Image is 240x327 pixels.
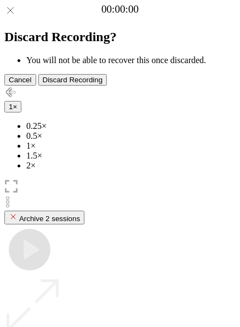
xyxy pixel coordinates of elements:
li: 0.5× [26,131,236,141]
button: Cancel [4,74,36,86]
a: 00:00:00 [101,3,139,15]
button: 1× [4,101,21,112]
button: Discard Recording [38,74,107,86]
h2: Discard Recording? [4,30,236,44]
span: 1 [9,103,13,111]
div: Archive 2 sessions [9,212,80,223]
li: 1.5× [26,151,236,161]
li: You will not be able to recover this once discarded. [26,55,236,65]
button: Archive 2 sessions [4,211,84,224]
li: 0.25× [26,121,236,131]
li: 1× [26,141,236,151]
li: 2× [26,161,236,171]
